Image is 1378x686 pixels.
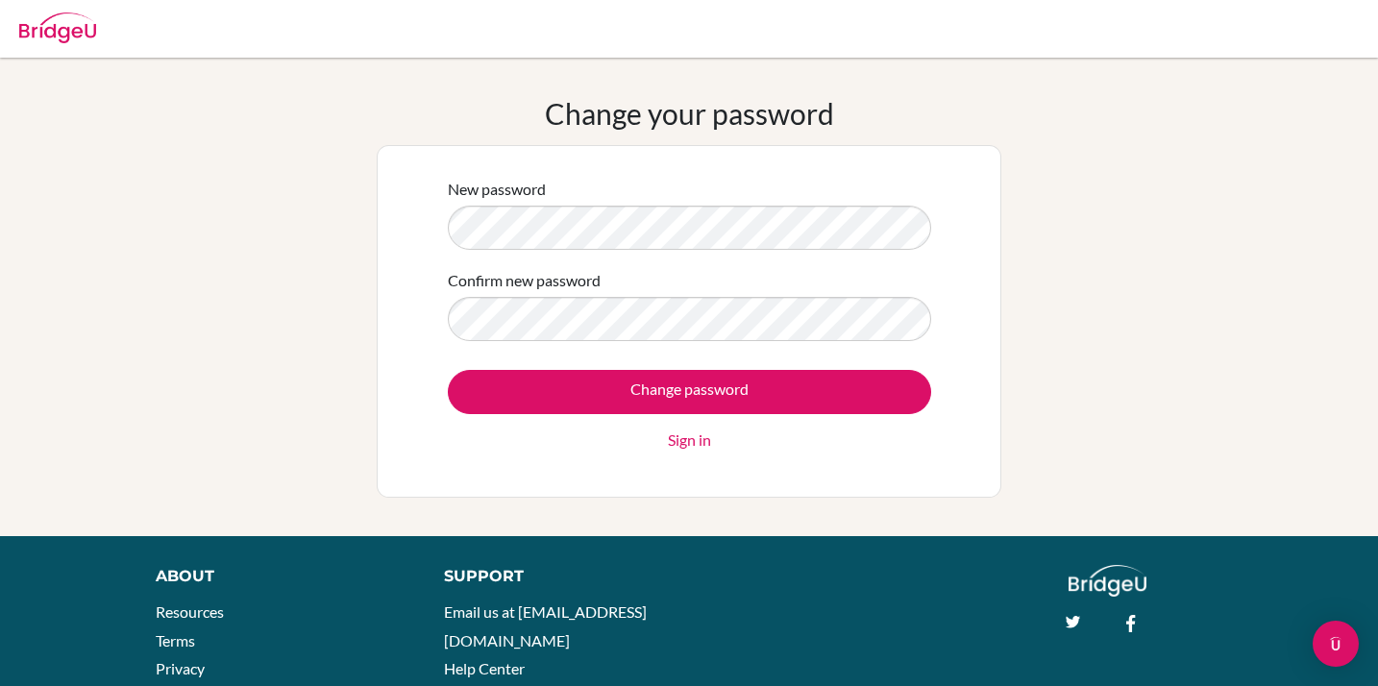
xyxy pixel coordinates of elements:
a: Email us at [EMAIL_ADDRESS][DOMAIN_NAME] [444,602,647,649]
a: Privacy [156,659,205,677]
a: Terms [156,631,195,649]
img: logo_white@2x-f4f0deed5e89b7ecb1c2cc34c3e3d731f90f0f143d5ea2071677605dd97b5244.png [1069,565,1146,597]
a: Sign in [668,429,711,452]
label: Confirm new password [448,269,601,292]
input: Change password [448,370,931,414]
a: Resources [156,602,224,621]
div: Support [444,565,670,588]
label: New password [448,178,546,201]
h1: Change your password [545,96,834,131]
a: Help Center [444,659,525,677]
div: Open Intercom Messenger [1313,621,1359,667]
div: About [156,565,401,588]
img: Bridge-U [19,12,96,43]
